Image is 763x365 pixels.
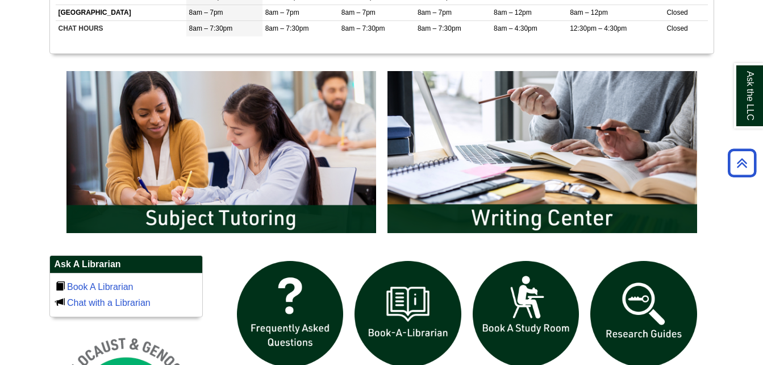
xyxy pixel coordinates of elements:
span: 8am – 7pm [265,9,299,16]
span: 8am – 7pm [418,9,452,16]
span: 8am – 7pm [189,9,223,16]
span: 8am – 4:30pm [494,24,537,32]
td: [GEOGRAPHIC_DATA] [56,5,186,21]
span: 8am – 7pm [341,9,376,16]
img: Subject Tutoring Information [61,65,382,238]
span: 12:30pm – 4:30pm [570,24,627,32]
img: Writing Center Information [382,65,703,238]
span: 8am – 12pm [570,9,608,16]
span: 8am – 7:30pm [265,24,309,32]
span: 8am – 12pm [494,9,532,16]
a: Chat with a Librarian [67,298,151,308]
span: 8am – 7:30pm [189,24,233,32]
td: CHAT HOURS [56,21,186,37]
span: 8am – 7:30pm [341,24,385,32]
div: slideshow [61,65,703,243]
a: Book A Librarian [67,282,134,292]
span: Closed [666,24,687,32]
h2: Ask A Librarian [50,256,202,273]
span: 8am – 7:30pm [418,24,461,32]
span: Closed [666,9,687,16]
a: Back to Top [724,155,760,171]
